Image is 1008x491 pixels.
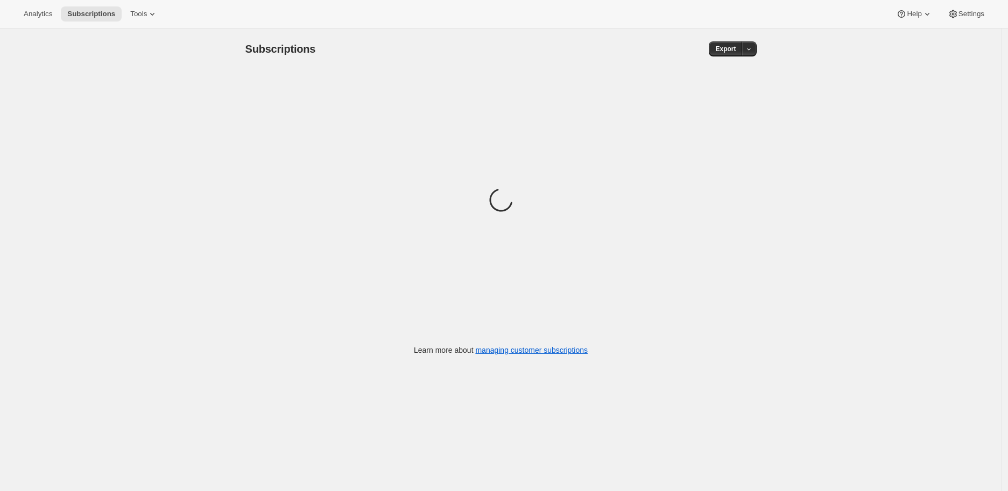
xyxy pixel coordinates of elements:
[24,10,52,18] span: Analytics
[715,45,736,53] span: Export
[958,10,984,18] span: Settings
[130,10,147,18] span: Tools
[61,6,122,22] button: Subscriptions
[67,10,115,18] span: Subscriptions
[17,6,59,22] button: Analytics
[709,41,742,56] button: Export
[941,6,991,22] button: Settings
[907,10,921,18] span: Help
[245,43,316,55] span: Subscriptions
[414,345,588,355] p: Learn more about
[890,6,939,22] button: Help
[124,6,164,22] button: Tools
[475,346,588,354] a: managing customer subscriptions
